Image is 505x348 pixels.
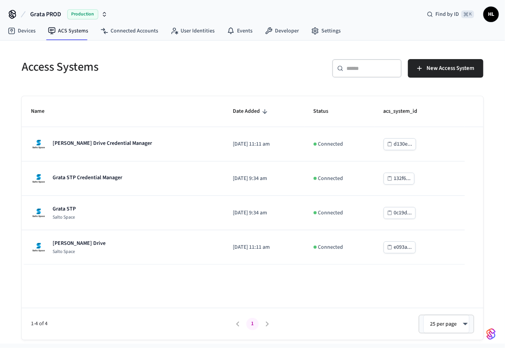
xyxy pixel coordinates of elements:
span: Name [31,105,55,117]
span: Status [314,105,339,117]
button: HL [483,7,499,22]
a: User Identities [164,24,221,38]
span: Find by ID [435,10,459,18]
p: Connected [318,243,343,251]
div: e093a... [394,243,412,252]
p: [PERSON_NAME] Drive Credential Manager [53,139,152,147]
button: 0c19d... [384,207,416,219]
a: Events [221,24,259,38]
table: sticky table [22,96,483,265]
a: Developer [259,24,305,38]
a: ACS Systems [42,24,94,38]
img: Salto Space Logo [31,136,46,152]
p: Connected [318,209,343,217]
div: 132f6... [394,174,411,183]
img: Salto Space Logo [31,239,46,255]
span: Production [67,9,98,19]
p: [DATE] 9:34 am [233,209,295,217]
button: e093a... [384,241,416,253]
nav: pagination navigation [230,318,275,330]
span: HL [484,7,498,21]
button: page 1 [246,318,259,330]
button: New Access System [408,59,483,78]
p: [DATE] 9:34 am [233,175,295,183]
button: 132f6... [384,173,415,185]
span: ⌘ K [461,10,474,18]
p: Connected [318,175,343,183]
div: 25 per page [423,315,469,333]
img: Salto Space Logo [31,171,46,186]
p: [DATE] 11:11 am [233,243,295,251]
p: Salto Space [53,249,106,255]
p: [PERSON_NAME] Drive [53,239,106,247]
div: Find by ID⌘ K [421,7,480,21]
p: Salto Space [53,214,76,221]
p: Connected [318,140,343,148]
a: Connected Accounts [94,24,164,38]
h5: Access Systems [22,59,248,75]
button: d130e... [384,138,416,150]
span: New Access System [427,63,474,73]
span: 1-4 of 4 [31,320,230,328]
p: Grata STP Credential Manager [53,174,122,182]
img: SeamLogoGradient.69752ec5.svg [486,328,496,340]
a: Devices [2,24,42,38]
p: [DATE] 11:11 am [233,140,295,148]
div: d130e... [394,139,413,149]
div: 0c19d... [394,208,412,218]
img: Salto Space Logo [31,205,46,221]
span: Date Added [233,105,270,117]
span: Grata PROD [30,10,61,19]
span: acs_system_id [384,105,428,117]
a: Settings [305,24,347,38]
p: Grata STP [53,205,76,213]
